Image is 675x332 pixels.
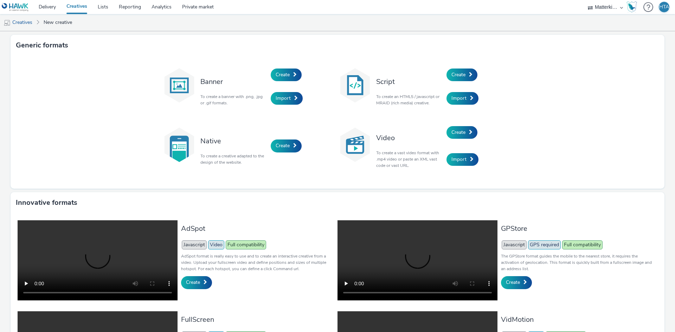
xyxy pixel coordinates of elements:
p: To create a creative adapted to the design of the website. [200,153,267,165]
p: The GPStore format guides the mobile to the nearest store, it requires the activation of geolocat... [501,253,654,272]
span: GPS required [528,240,561,249]
img: banner.svg [162,68,197,103]
a: Create [501,276,532,289]
p: To create an HTML5 / javascript or MRAID (rich media) creative. [376,93,443,106]
span: Import [276,95,291,102]
p: To create a banner with .png, .jpg or .gif formats. [200,93,267,106]
h3: Banner [200,77,267,86]
img: undefined Logo [2,3,29,12]
span: Javascript [182,240,207,249]
p: AdSpot format is really easy to use and to create an interactive creative from a video. Upload yo... [181,253,334,272]
a: Hawk Academy [626,1,640,13]
img: native.svg [162,127,197,162]
h3: Script [376,77,443,86]
a: Import [446,92,478,105]
span: Full compatibility [562,240,603,249]
h3: FullScreen [181,315,334,324]
h3: Innovative formats [16,197,77,208]
span: Import [451,95,467,102]
span: Import [451,156,467,163]
img: Hawk Academy [626,1,637,13]
a: Create [271,69,302,81]
h3: GPStore [501,224,654,233]
h3: AdSpot [181,224,334,233]
span: Create [506,279,520,286]
a: New creative [40,14,76,31]
h3: Generic formats [16,40,68,51]
h3: Video [376,133,443,143]
a: Import [271,92,303,105]
span: Create [451,71,465,78]
div: HTA [659,2,669,12]
img: video.svg [337,127,373,162]
a: Create [446,126,477,139]
span: Javascript [502,240,527,249]
span: Create [186,279,200,286]
span: Video [208,240,224,249]
a: Import [446,153,478,166]
img: mobile [4,19,11,26]
p: To create a vast video format with .mp4 video or paste an XML vast code or vast URL. [376,150,443,169]
span: Create [276,142,290,149]
span: Full compatibility [226,240,266,249]
img: code.svg [337,68,373,103]
a: Create [181,276,212,289]
h3: Native [200,136,267,146]
a: Create [446,69,477,81]
a: Create [271,139,302,152]
span: Create [451,129,465,136]
h3: VidMotion [501,315,654,324]
span: Create [276,71,290,78]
